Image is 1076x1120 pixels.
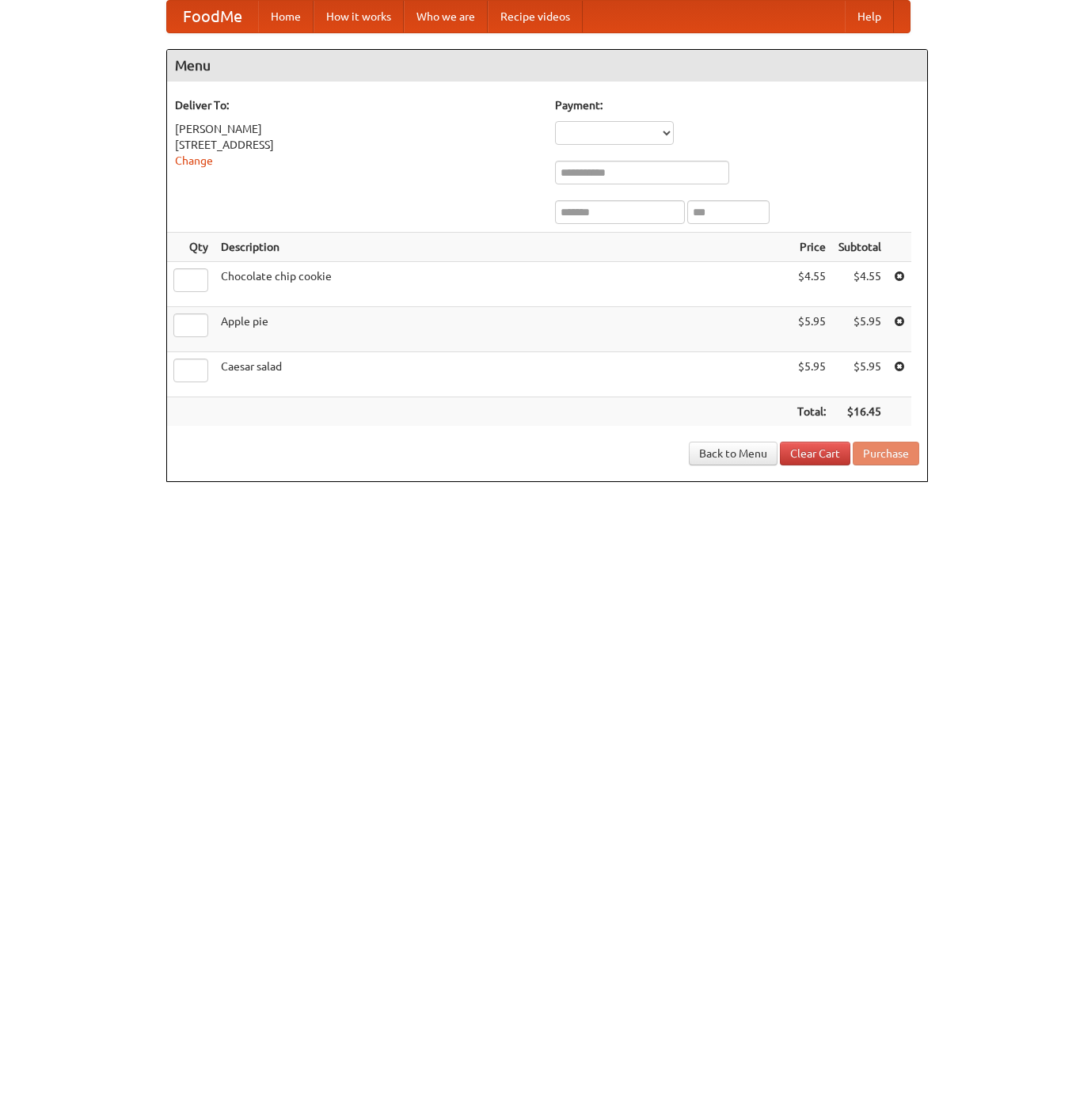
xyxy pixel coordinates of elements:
[488,1,583,32] a: Recipe videos
[175,154,213,167] a: Change
[555,97,919,113] h5: Payment:
[689,442,778,465] a: Back to Menu
[167,50,927,82] h4: Menu
[791,262,832,307] td: $4.55
[167,233,215,262] th: Qty
[791,233,832,262] th: Price
[832,352,888,397] td: $5.95
[404,1,488,32] a: Who we are
[258,1,314,32] a: Home
[832,397,888,427] th: $16.45
[314,1,404,32] a: How it works
[175,137,539,153] div: [STREET_ADDRESS]
[853,442,919,465] button: Purchase
[791,352,832,397] td: $5.95
[845,1,894,32] a: Help
[832,307,888,352] td: $5.95
[215,307,791,352] td: Apple pie
[780,442,850,465] a: Clear Cart
[791,307,832,352] td: $5.95
[832,262,888,307] td: $4.55
[215,262,791,307] td: Chocolate chip cookie
[215,233,791,262] th: Description
[215,352,791,397] td: Caesar salad
[167,1,258,32] a: FoodMe
[175,121,539,137] div: [PERSON_NAME]
[791,397,832,427] th: Total:
[175,97,539,113] h5: Deliver To:
[832,233,888,262] th: Subtotal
